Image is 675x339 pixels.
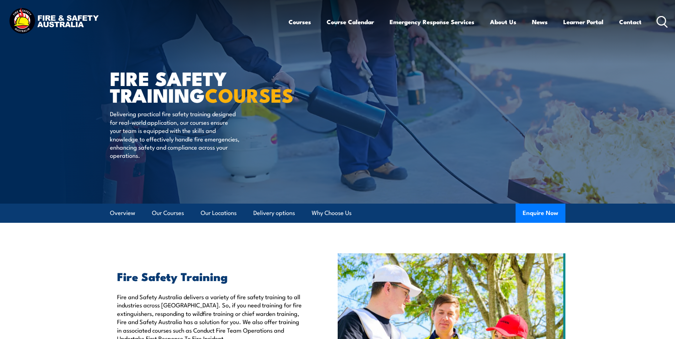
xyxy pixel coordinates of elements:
a: News [532,12,548,31]
a: Our Locations [201,204,237,222]
a: Why Choose Us [312,204,352,222]
a: Delivery options [253,204,295,222]
a: Overview [110,204,135,222]
h1: FIRE SAFETY TRAINING [110,70,286,103]
a: Course Calendar [327,12,374,31]
p: Delivering practical fire safety training designed for real-world application, our courses ensure... [110,109,240,159]
h2: Fire Safety Training [117,271,305,281]
button: Enquire Now [516,204,565,223]
a: Our Courses [152,204,184,222]
a: Contact [619,12,642,31]
a: About Us [490,12,516,31]
a: Courses [289,12,311,31]
strong: COURSES [205,80,294,109]
a: Emergency Response Services [390,12,474,31]
a: Learner Portal [563,12,603,31]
